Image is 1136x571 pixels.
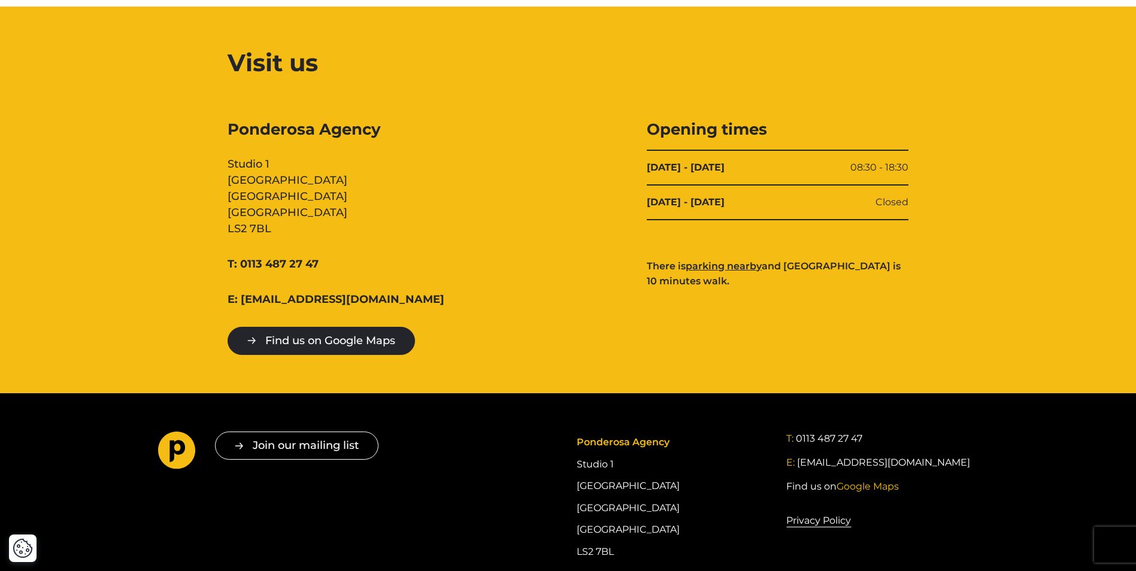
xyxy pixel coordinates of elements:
span: Closed [876,195,908,209]
span: Ponderosa Agency [228,119,489,140]
a: Find us onGoogle Maps [786,479,899,494]
span: Ponderosa Agency [577,436,670,448]
p: There is and [GEOGRAPHIC_DATA] is 10 minutes walk. [647,259,908,289]
span: 08:30 - 18:30 [850,160,908,175]
a: [EMAIL_ADDRESS][DOMAIN_NAME] [797,455,970,470]
button: Join our mailing list [215,432,378,460]
a: Privacy Policy [786,513,851,529]
span: E: [786,457,795,468]
span: T: [786,433,793,444]
b: [DATE] - [DATE] [647,160,725,175]
h3: Opening times [647,119,908,140]
span: Google Maps [837,481,899,492]
h2: Visit us [228,45,908,81]
a: parking nearby [686,260,762,272]
div: Studio 1 [GEOGRAPHIC_DATA] [GEOGRAPHIC_DATA] [GEOGRAPHIC_DATA] LS2 7BL [577,432,768,563]
a: E: [EMAIL_ADDRESS][DOMAIN_NAME] [228,291,444,308]
a: Go to homepage [158,432,196,473]
img: Revisit consent button [13,538,33,558]
a: 0113 487 27 47 [796,432,862,446]
div: Studio 1 [GEOGRAPHIC_DATA] [GEOGRAPHIC_DATA] [GEOGRAPHIC_DATA] LS2 7BL [228,119,489,237]
b: [DATE] - [DATE] [647,195,725,209]
a: Find us on Google Maps [228,327,415,355]
button: Cookie Settings [13,538,33,558]
a: T: 0113 487 27 47 [228,256,319,272]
